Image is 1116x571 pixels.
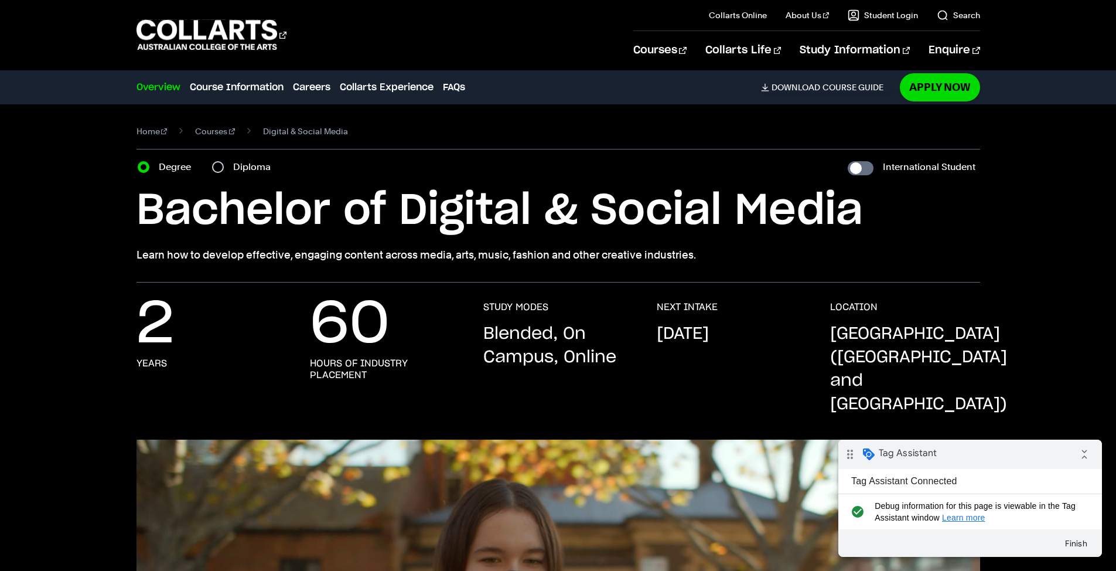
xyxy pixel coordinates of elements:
[483,322,633,369] p: Blended, On Campus, Online
[800,31,910,70] a: Study Information
[136,80,180,94] a: Overview
[263,123,348,140] span: Digital & Social Media
[136,358,167,369] h3: years
[136,247,980,263] p: Learn how to develop effective, engaging content across media, arts, music, fashion and other cre...
[293,80,330,94] a: Careers
[233,159,278,175] label: Diploma
[310,301,390,348] p: 60
[883,159,975,175] label: International Student
[136,301,174,348] p: 2
[786,9,829,21] a: About Us
[36,60,244,84] span: Debug information for this page is viewable in the Tag Assistant window
[900,73,980,101] a: Apply Now
[136,18,286,52] div: Go to homepage
[159,159,198,175] label: Degree
[483,301,548,313] h3: STUDY MODES
[657,301,718,313] h3: NEXT INTAKE
[190,80,284,94] a: Course Information
[761,82,893,93] a: DownloadCourse Guide
[937,9,980,21] a: Search
[830,301,878,313] h3: LOCATION
[310,358,460,381] h3: hours of industry placement
[195,123,235,140] a: Courses
[929,31,980,70] a: Enquire
[136,123,168,140] a: Home
[9,60,29,84] i: check_circle
[340,80,434,94] a: Collarts Experience
[136,185,980,237] h1: Bachelor of Digital & Social Media
[709,9,767,21] a: Collarts Online
[234,3,258,26] i: Collapse debug badge
[40,8,98,19] span: Tag Assistant
[772,82,820,93] span: Download
[443,80,465,94] a: FAQs
[705,31,781,70] a: Collarts Life
[830,322,1007,416] p: [GEOGRAPHIC_DATA] ([GEOGRAPHIC_DATA] and [GEOGRAPHIC_DATA])
[848,9,918,21] a: Student Login
[217,93,259,114] button: Finish
[104,73,147,83] a: Learn more
[657,322,709,346] p: [DATE]
[633,31,687,70] a: Courses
